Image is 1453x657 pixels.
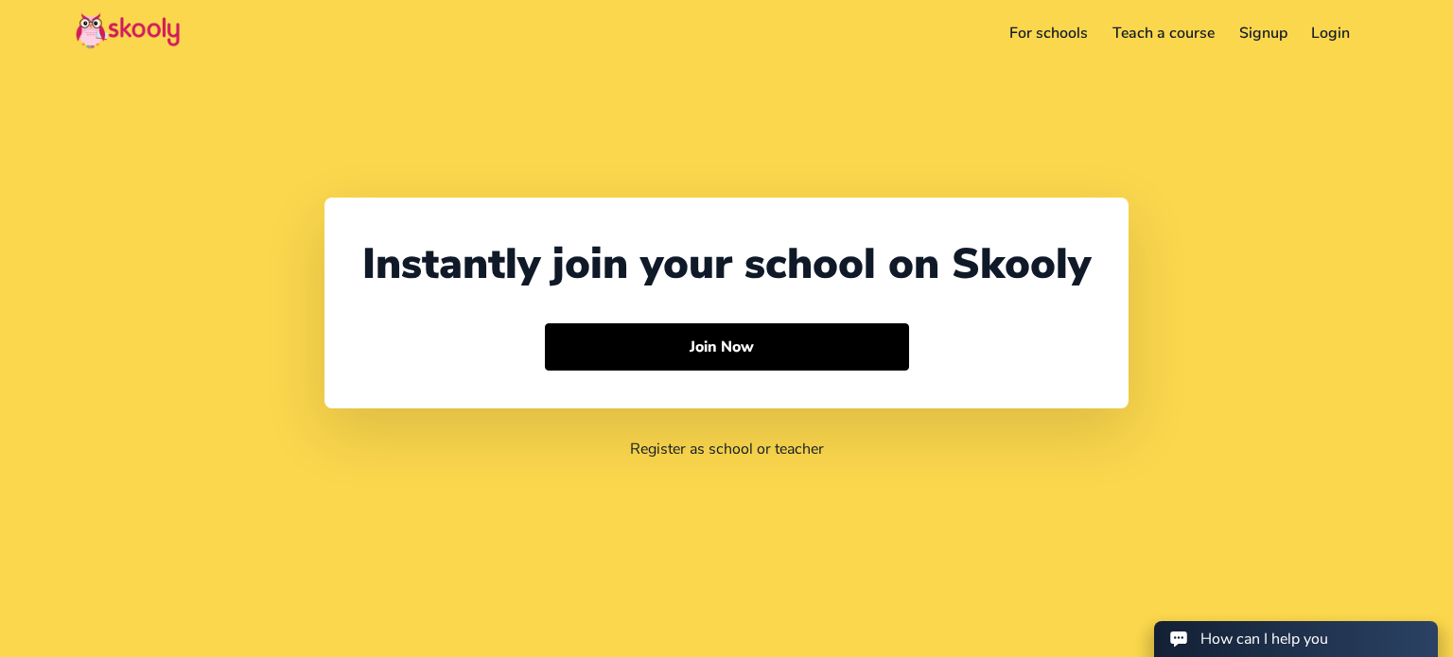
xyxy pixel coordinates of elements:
[1100,18,1227,48] a: Teach a course
[76,12,180,49] img: Skooly
[545,323,909,371] button: Join Now
[630,439,824,459] a: Register as school or teacher
[362,235,1091,293] div: Instantly join your school on Skooly
[1299,18,1362,48] a: Login
[998,18,1101,48] a: For schools
[1227,18,1300,48] a: Signup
